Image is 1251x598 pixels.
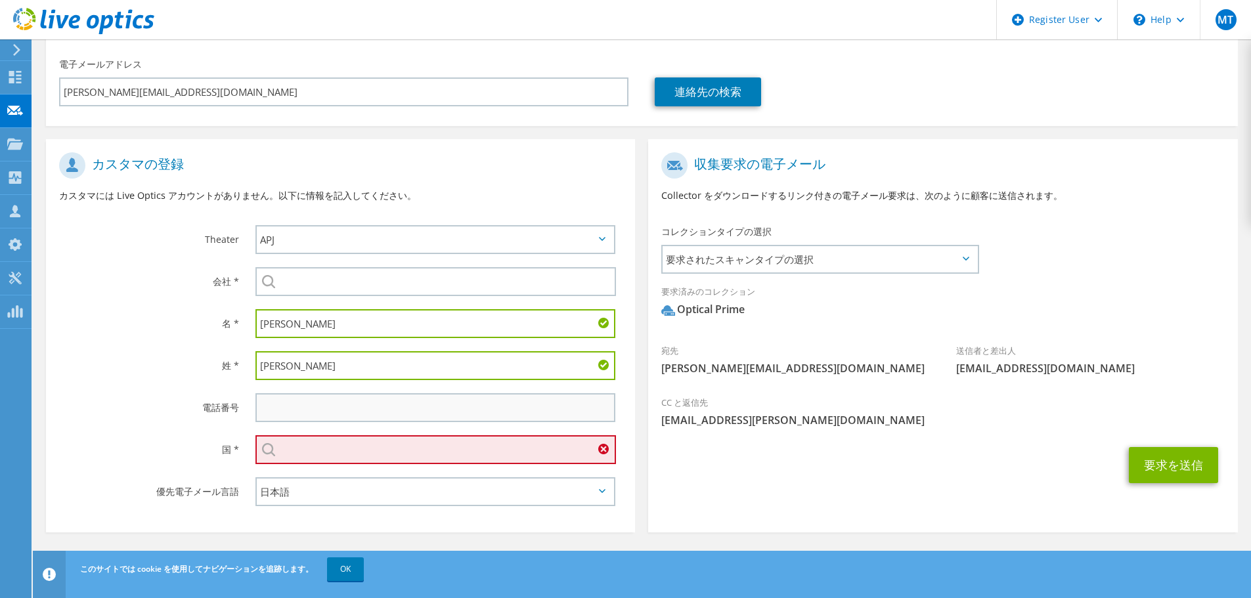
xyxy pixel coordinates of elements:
span: [PERSON_NAME][EMAIL_ADDRESS][DOMAIN_NAME] [661,361,930,375]
label: 電子メールアドレス [59,58,142,71]
span: [EMAIL_ADDRESS][PERSON_NAME][DOMAIN_NAME] [661,413,1224,427]
label: コレクションタイプの選択 [661,225,772,238]
svg: \n [1133,14,1145,26]
button: 要求を送信 [1129,447,1218,483]
label: Theater [59,225,239,246]
span: 要求されたスキャンタイプの選択 [663,246,977,272]
h1: 収集要求の電子メール [661,152,1218,179]
label: 電話番号 [59,393,239,414]
div: Optical Prime [661,302,745,317]
div: 送信者と差出人 [943,337,1238,382]
a: 連絡先の検索 [655,77,761,106]
span: [EMAIL_ADDRESS][DOMAIN_NAME] [956,361,1225,375]
div: 要求済みのコレクション [648,278,1237,330]
a: OK [327,557,364,581]
div: CC と返信先 [648,389,1237,434]
div: 宛先 [648,337,943,382]
h1: カスタマの登録 [59,152,615,179]
p: カスタマには Live Optics アカウントがありません。以下に情報を記入してください。 [59,188,622,203]
label: 優先電子メール言語 [59,477,239,498]
p: Collector をダウンロードするリンク付きの電子メール要求は、次のように顧客に送信されます。 [661,188,1224,203]
span: MT [1216,9,1237,30]
span: このサイトでは cookie を使用してナビゲーションを追跡します。 [80,563,313,574]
